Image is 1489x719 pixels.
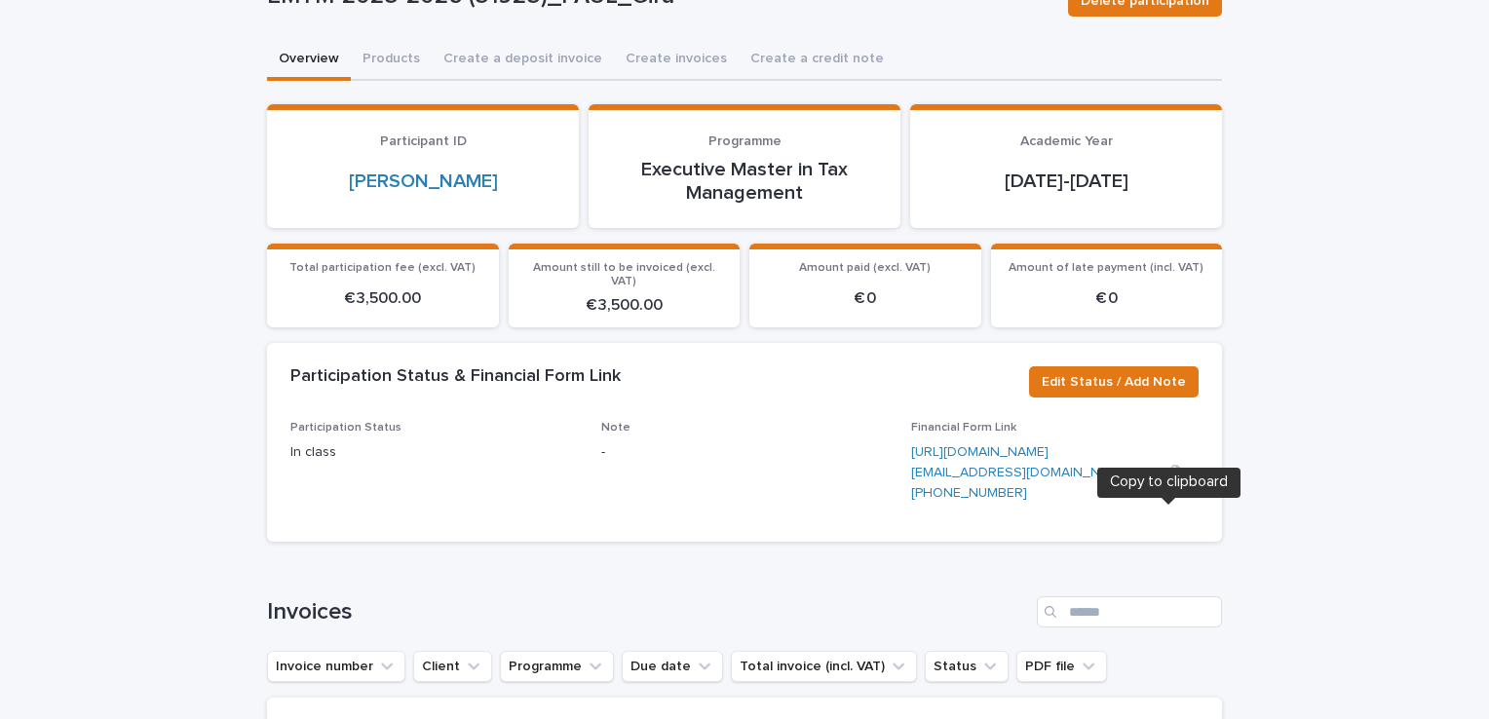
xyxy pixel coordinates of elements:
[1003,289,1211,308] p: € 0
[289,262,476,274] span: Total participation fee (excl. VAT)
[290,366,621,388] h2: Participation Status & Financial Form Link
[413,651,492,682] button: Client
[267,40,351,81] button: Overview
[622,651,723,682] button: Due date
[500,651,614,682] button: Programme
[432,40,614,81] button: Create a deposit invoice
[708,134,782,148] span: Programme
[1037,596,1222,627] input: Search
[1042,372,1186,392] span: Edit Status / Add Note
[267,651,405,682] button: Invoice number
[925,651,1009,682] button: Status
[1029,366,1199,397] button: Edit Status / Add Note
[911,445,1131,500] a: [URL][DOMAIN_NAME][EMAIL_ADDRESS][DOMAIN_NAME][PHONE_NUMBER]
[601,422,630,434] span: Note
[279,289,487,308] p: € 3,500.00
[1009,262,1203,274] span: Amount of late payment (incl. VAT)
[612,158,877,205] p: Executive Master in Tax Management
[1016,651,1107,682] button: PDF file
[290,422,401,434] span: Participation Status
[911,422,1016,434] span: Financial Form Link
[614,40,739,81] button: Create invoices
[267,598,1029,626] h1: Invoices
[349,170,498,193] a: [PERSON_NAME]
[290,442,578,463] p: In class
[934,170,1199,193] p: [DATE]-[DATE]
[739,40,896,81] button: Create a credit note
[351,40,432,81] button: Products
[799,262,931,274] span: Amount paid (excl. VAT)
[731,651,917,682] button: Total invoice (incl. VAT)
[601,442,889,463] p: -
[533,262,715,287] span: Amount still to be invoiced (excl. VAT)
[761,289,970,308] p: € 0
[1020,134,1113,148] span: Academic Year
[520,296,729,315] p: € 3,500.00
[380,134,467,148] span: Participant ID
